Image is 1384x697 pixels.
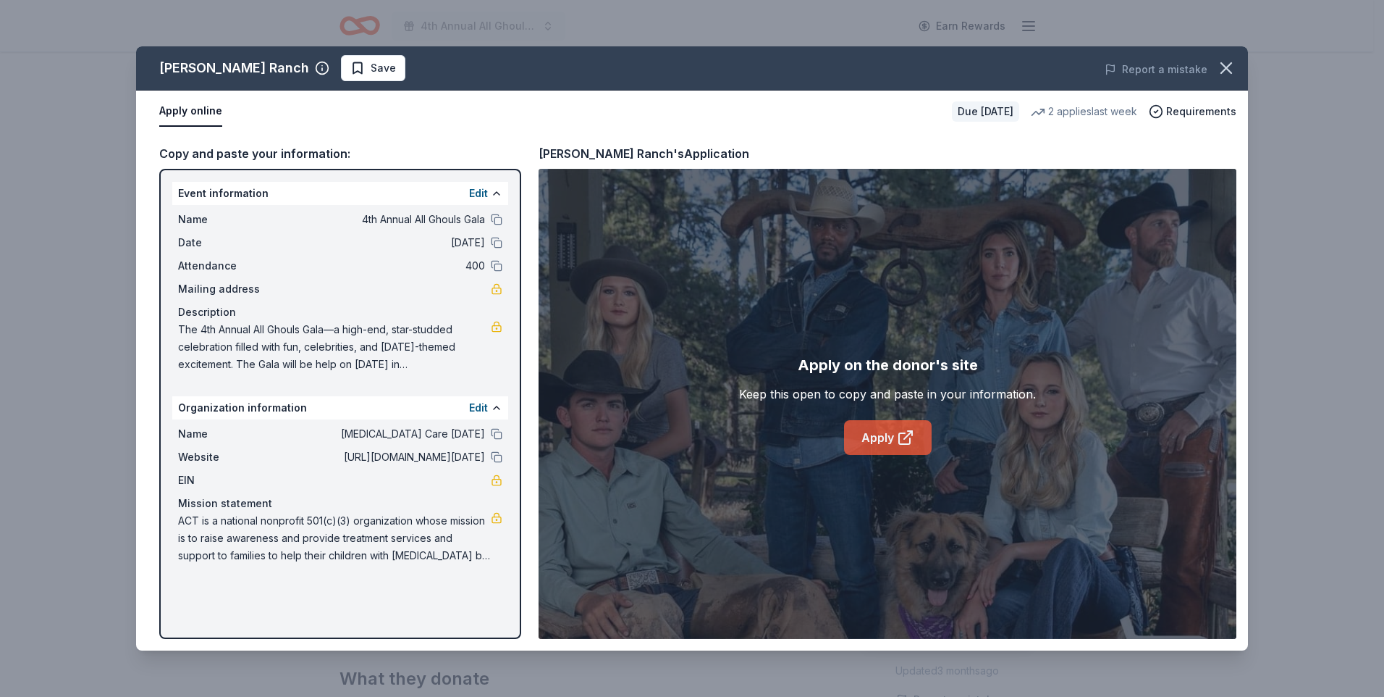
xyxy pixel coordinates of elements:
span: Name [178,425,275,443]
div: [PERSON_NAME] Ranch's Application [539,144,749,163]
span: [DATE] [275,234,485,251]
span: Save [371,59,396,77]
span: Date [178,234,275,251]
a: Apply [844,420,932,455]
button: Edit [469,185,488,202]
span: EIN [178,472,275,489]
button: Requirements [1149,103,1236,120]
span: ACT is a national nonprofit 501(c)(3) organization whose mission is to raise awareness and provid... [178,512,491,564]
span: Attendance [178,257,275,275]
button: Apply online [159,96,222,127]
div: Copy and paste your information: [159,144,521,163]
div: Apply on the donor's site [798,354,978,377]
div: Organization information [172,396,508,420]
div: Due [DATE] [952,101,1019,122]
span: The 4th Annual All Ghouls Gala—a high-end, star-studded celebration filled with fun, celebrities,... [178,321,491,373]
span: Requirements [1166,103,1236,120]
div: Description [178,304,502,321]
button: Report a mistake [1105,61,1207,78]
span: [MEDICAL_DATA] Care [DATE] [275,425,485,443]
div: 2 applies last week [1031,103,1137,120]
div: Mission statement [178,495,502,512]
span: Name [178,211,275,228]
button: Edit [469,399,488,417]
span: Website [178,448,275,466]
button: Save [341,55,405,81]
div: Keep this open to copy and paste in your information. [739,385,1036,403]
div: [PERSON_NAME] Ranch [159,57,309,80]
span: [URL][DOMAIN_NAME][DATE] [275,448,485,466]
span: 4th Annual All Ghouls Gala [275,211,485,228]
span: 400 [275,257,485,275]
span: Mailing address [178,280,275,298]
div: Event information [172,182,508,205]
